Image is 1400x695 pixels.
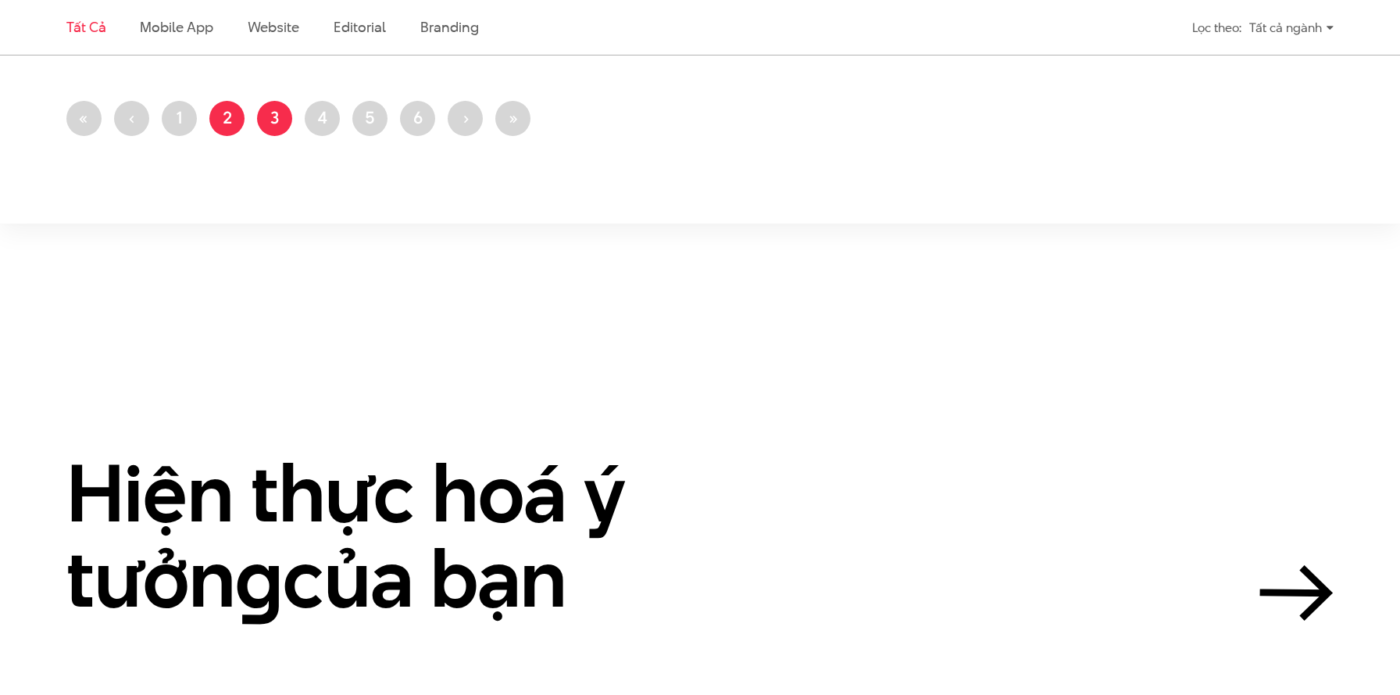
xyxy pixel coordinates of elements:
[462,106,469,129] span: ›
[248,17,299,37] a: Website
[235,522,283,634] en: g
[1249,14,1334,41] div: Tất cả ngành
[352,101,387,136] a: 5
[334,17,386,37] a: Editorial
[79,106,89,129] span: «
[305,101,340,136] a: 4
[129,106,135,129] span: ‹
[162,101,197,136] a: 1
[257,101,292,136] a: 3
[1192,14,1241,41] div: Lọc theo:
[508,106,518,129] span: »
[420,17,478,37] a: Branding
[140,17,212,37] a: Mobile app
[66,17,105,37] a: Tất cả
[400,101,435,136] a: 6
[66,450,1334,622] a: Hiện thực hoá ý tưởngcủa bạn
[66,450,770,622] h2: Hiện thực hoá ý tưởn của bạn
